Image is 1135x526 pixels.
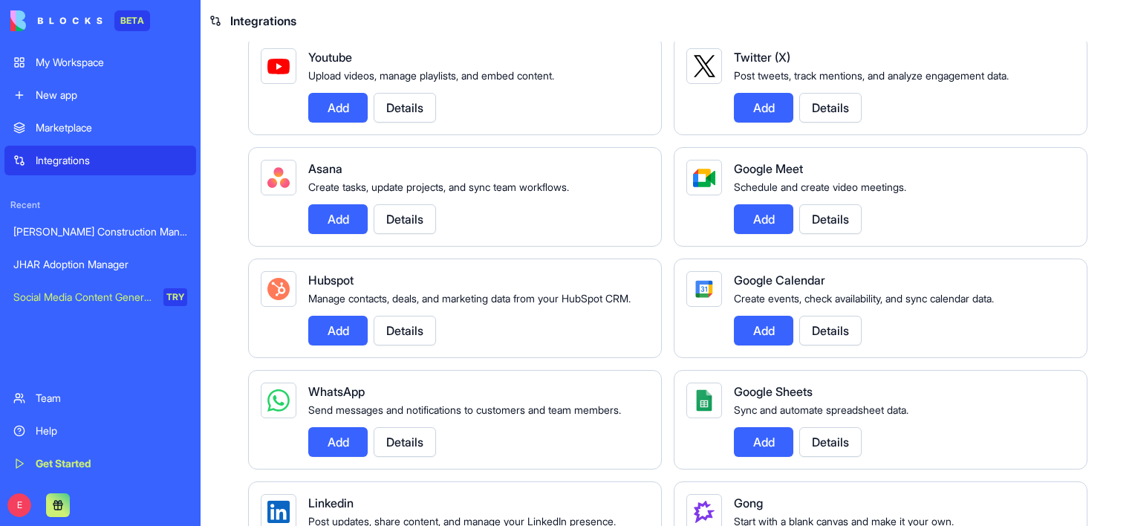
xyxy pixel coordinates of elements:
a: New app [4,80,196,110]
button: Add [308,204,368,234]
div: BETA [114,10,150,31]
div: JHAR Adoption Manager [13,257,187,272]
a: Help [4,416,196,446]
span: Manage contacts, deals, and marketing data from your HubSpot CRM. [308,292,631,305]
span: Google Sheets [734,384,813,399]
button: Details [799,316,862,345]
span: Asana [308,161,342,176]
span: Create events, check availability, and sync calendar data. [734,292,994,305]
img: logo [10,10,103,31]
span: Recent [4,199,196,211]
a: BETA [10,10,150,31]
span: Youtube [308,50,352,65]
button: Details [374,316,436,345]
div: New app [36,88,187,103]
span: Sync and automate spreadsheet data. [734,403,908,416]
button: Details [374,427,436,457]
span: Integrations [230,12,296,30]
span: Google Meet [734,161,803,176]
span: Send messages and notifications to customers and team members. [308,403,621,416]
a: Marketplace [4,113,196,143]
button: Add [734,93,793,123]
div: Help [36,423,187,438]
a: Team [4,383,196,413]
button: Details [799,204,862,234]
div: Team [36,391,187,406]
span: WhatsApp [308,384,365,399]
button: Add [308,316,368,345]
span: Linkedin [308,496,354,510]
button: Details [799,93,862,123]
div: Get Started [36,456,187,471]
button: Details [374,93,436,123]
div: Marketplace [36,120,187,135]
button: Add [308,427,368,457]
a: Integrations [4,146,196,175]
span: Post tweets, track mentions, and analyze engagement data. [734,69,1009,82]
button: Details [799,427,862,457]
span: Hubspot [308,273,354,288]
a: My Workspace [4,48,196,77]
span: Google Calendar [734,273,825,288]
button: Add [734,316,793,345]
span: Create tasks, update projects, and sync team workflows. [308,181,569,193]
a: Social Media Content GeneratorTRY [4,282,196,312]
div: My Workspace [36,55,187,70]
span: Gong [734,496,763,510]
a: JHAR Adoption Manager [4,250,196,279]
div: Integrations [36,153,187,168]
button: Add [734,204,793,234]
button: Add [308,93,368,123]
span: E [7,493,31,517]
span: Twitter (X) [734,50,790,65]
div: Social Media Content Generator [13,290,153,305]
a: [PERSON_NAME] Construction Manager [4,217,196,247]
button: Add [734,427,793,457]
span: Upload videos, manage playlists, and embed content. [308,69,554,82]
button: Details [374,204,436,234]
a: Get Started [4,449,196,478]
span: Schedule and create video meetings. [734,181,906,193]
div: [PERSON_NAME] Construction Manager [13,224,187,239]
div: TRY [163,288,187,306]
